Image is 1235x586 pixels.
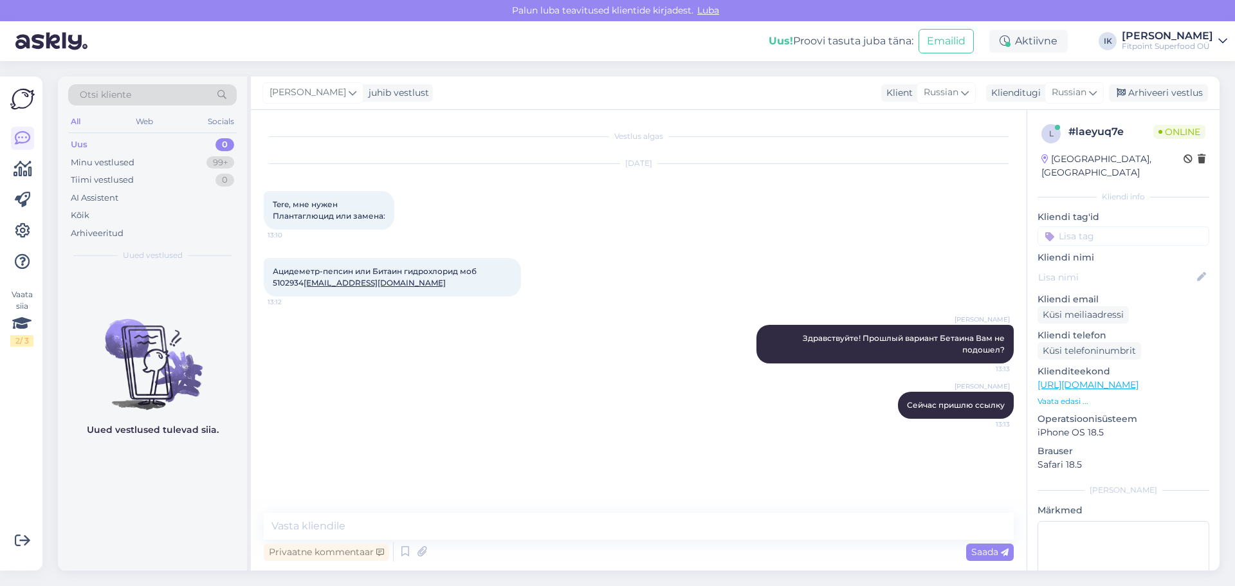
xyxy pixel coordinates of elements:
div: All [68,113,83,130]
div: Kõik [71,209,89,222]
div: [GEOGRAPHIC_DATA], [GEOGRAPHIC_DATA] [1041,152,1184,179]
div: Aktiivne [989,30,1068,53]
input: Lisa tag [1038,226,1209,246]
span: Uued vestlused [123,250,183,261]
a: [EMAIL_ADDRESS][DOMAIN_NAME] [304,278,446,288]
div: Kliendi info [1038,191,1209,203]
div: 0 [215,138,234,151]
span: 13:10 [268,230,316,240]
div: Klienditugi [986,86,1041,100]
div: 0 [215,174,234,187]
div: AI Assistent [71,192,118,205]
p: Vaata edasi ... [1038,396,1209,407]
button: Emailid [919,29,974,53]
div: Privaatne kommentaar [264,544,389,561]
span: Online [1153,125,1205,139]
p: Uued vestlused tulevad siia. [87,423,219,437]
p: Märkmed [1038,504,1209,517]
span: l [1049,129,1054,138]
p: Brauser [1038,444,1209,458]
b: Uus! [769,35,793,47]
div: Klient [881,86,913,100]
div: Uus [71,138,87,151]
div: Arhiveeri vestlus [1109,84,1208,102]
div: 99+ [206,156,234,169]
p: iPhone OS 18.5 [1038,426,1209,439]
p: Operatsioonisüsteem [1038,412,1209,426]
div: # laeyuq7e [1068,124,1153,140]
img: No chats [58,296,247,412]
div: Web [133,113,156,130]
div: juhib vestlust [363,86,429,100]
span: Russian [924,86,958,100]
p: Klienditeekond [1038,365,1209,378]
div: Arhiveeritud [71,227,123,240]
div: [PERSON_NAME] [1122,31,1213,41]
span: Otsi kliente [80,88,131,102]
span: Сейчас пришлю ссылку [907,400,1005,410]
p: Kliendi tag'id [1038,210,1209,224]
span: [PERSON_NAME] [955,315,1010,324]
div: 2 / 3 [10,335,33,347]
span: Здравствуйте! Прошлый вариант Бетаина Вам не подошел? [803,333,1007,354]
div: Minu vestlused [71,156,134,169]
span: Luba [693,5,723,16]
span: [PERSON_NAME] [955,381,1010,391]
span: Ацидеметр-пепсин или Битаин гидрохлорид моб 5102934 [273,266,479,288]
div: Tiimi vestlused [71,174,134,187]
a: [PERSON_NAME]Fitpoint Superfood OÜ [1122,31,1227,51]
div: Socials [205,113,237,130]
span: Saada [971,546,1009,558]
div: Küsi meiliaadressi [1038,306,1129,324]
span: [PERSON_NAME] [270,86,346,100]
p: Safari 18.5 [1038,458,1209,472]
div: Vestlus algas [264,131,1014,142]
span: Tere, мне нужен Плантаглюцид или замена: [273,199,385,221]
div: Vaata siia [10,289,33,347]
p: Kliendi telefon [1038,329,1209,342]
span: 13:13 [962,419,1010,429]
span: Russian [1052,86,1086,100]
input: Lisa nimi [1038,270,1194,284]
div: Küsi telefoninumbrit [1038,342,1141,360]
div: [PERSON_NAME] [1038,484,1209,496]
div: Fitpoint Superfood OÜ [1122,41,1213,51]
div: [DATE] [264,158,1014,169]
span: 13:12 [268,297,316,307]
span: 13:13 [962,364,1010,374]
a: [URL][DOMAIN_NAME] [1038,379,1139,390]
p: Kliendi email [1038,293,1209,306]
img: Askly Logo [10,87,35,111]
div: Proovi tasuta juba täna: [769,33,913,49]
p: Kliendi nimi [1038,251,1209,264]
div: IK [1099,32,1117,50]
